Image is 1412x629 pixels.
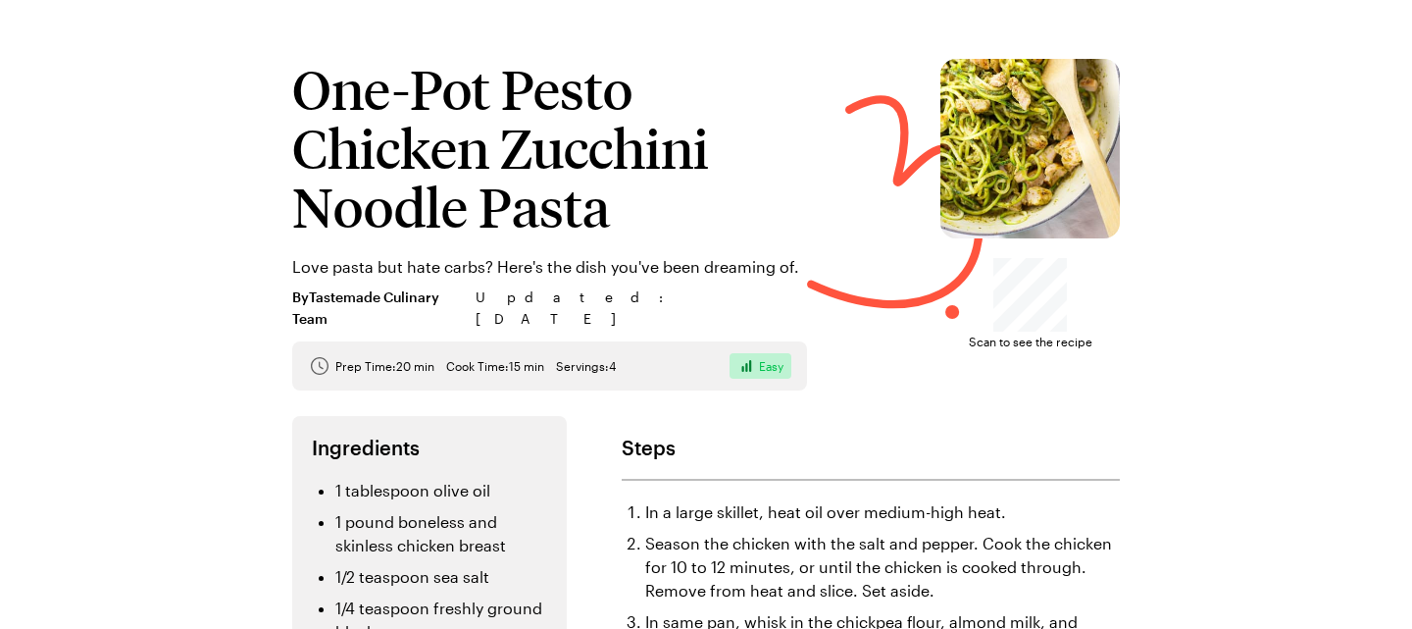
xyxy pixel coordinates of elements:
[556,358,616,374] span: Servings: 4
[335,358,434,374] span: Prep Time: 20 min
[292,287,464,330] span: By Tastemade Culinary Team
[476,287,807,330] span: Updated : [DATE]
[622,436,1120,459] h2: Steps
[312,436,547,459] h2: Ingredients
[335,479,547,502] li: 1 tablespoon olive oil
[335,510,547,557] li: 1 pound boneless and skinless chicken breast
[335,565,547,589] li: 1/2 teaspoon sea salt
[292,59,807,236] h1: One-Pot Pesto Chicken Zucchini Noodle Pasta
[645,532,1120,603] li: Season the chicken with the salt and pepper. Cook the chicken for 10 to 12 minutes, or until the ...
[645,500,1120,524] li: In a large skillet, heat oil over medium-high heat.
[940,59,1120,238] img: One-Pot Pesto Chicken Zucchini Noodle Pasta
[292,255,807,279] p: Love pasta but hate carbs? Here's the dish you've been dreaming of.
[969,332,1092,351] span: Scan to see the recipe
[446,358,544,374] span: Cook Time: 15 min
[759,358,783,374] span: Easy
